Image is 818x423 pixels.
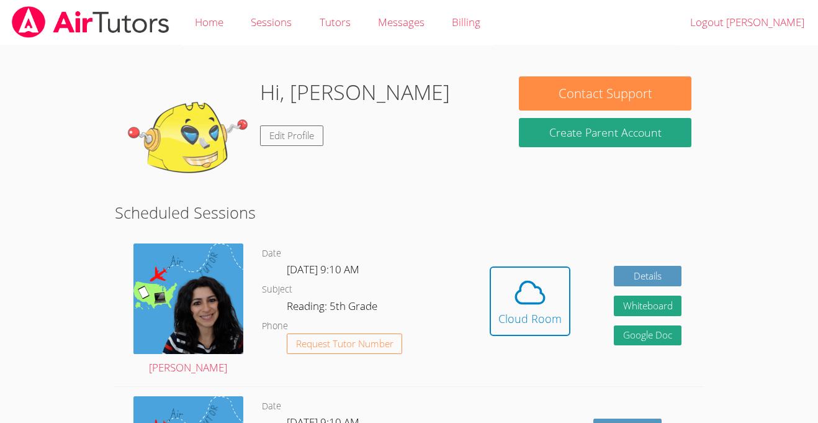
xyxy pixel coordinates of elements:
[262,399,281,414] dt: Date
[126,76,250,201] img: default.png
[614,325,682,346] a: Google Doc
[519,118,691,147] button: Create Parent Account
[498,310,562,327] div: Cloud Room
[287,334,403,354] button: Request Tutor Number
[11,6,171,38] img: airtutors_banner-c4298cdbf04f3fff15de1276eac7730deb9818008684d7c2e4769d2f7ddbe033.png
[614,266,682,286] a: Details
[287,298,380,319] dd: Reading: 5th Grade
[378,15,425,29] span: Messages
[287,262,359,276] span: [DATE] 9:10 AM
[260,76,450,108] h1: Hi, [PERSON_NAME]
[133,243,243,377] a: [PERSON_NAME]
[490,266,570,336] button: Cloud Room
[262,319,288,334] dt: Phone
[614,296,682,316] button: Whiteboard
[262,246,281,262] dt: Date
[262,282,292,298] dt: Subject
[260,125,323,146] a: Edit Profile
[296,339,393,348] span: Request Tutor Number
[115,201,704,224] h2: Scheduled Sessions
[519,76,691,111] button: Contact Support
[133,243,243,353] img: air%20tutor%20avatar.png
